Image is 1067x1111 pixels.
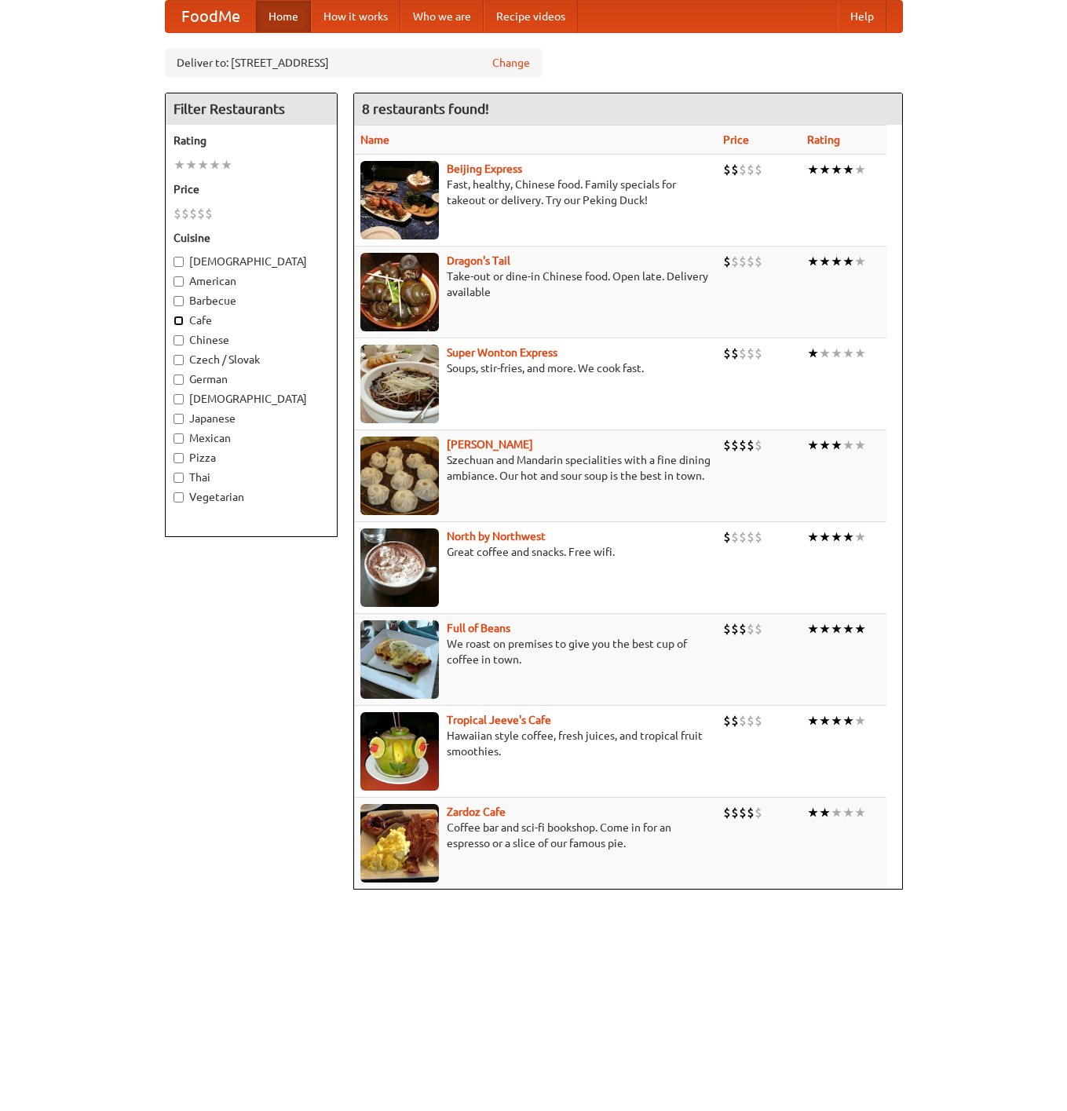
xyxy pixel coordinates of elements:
[484,1,578,32] a: Recipe videos
[747,804,755,821] li: $
[166,1,256,32] a: FoodMe
[731,804,739,821] li: $
[360,253,439,331] img: dragon.jpg
[189,205,197,222] li: $
[854,437,866,454] li: ★
[831,528,842,546] li: ★
[747,620,755,638] li: $
[755,253,762,270] li: $
[842,528,854,546] li: ★
[842,253,854,270] li: ★
[174,133,329,148] h5: Rating
[819,528,831,546] li: ★
[360,345,439,423] img: superwonton.jpg
[174,394,184,404] input: [DEMOGRAPHIC_DATA]
[854,345,866,362] li: ★
[174,352,329,367] label: Czech / Slovak
[807,712,819,729] li: ★
[739,620,747,638] li: $
[174,492,184,503] input: Vegetarian
[723,620,731,638] li: $
[819,253,831,270] li: ★
[854,712,866,729] li: ★
[360,820,711,851] p: Coffee bar and sci-fi bookshop. Come in for an espresso or a slice of our famous pie.
[723,437,731,454] li: $
[447,346,557,359] a: Super Wonton Express
[447,163,522,175] b: Beijing Express
[831,712,842,729] li: ★
[360,177,711,208] p: Fast, healthy, Chinese food. Family specials for takeout or delivery. Try our Peking Duck!
[807,161,819,178] li: ★
[174,433,184,444] input: Mexican
[819,345,831,362] li: ★
[807,345,819,362] li: ★
[831,161,842,178] li: ★
[723,133,749,146] a: Price
[831,804,842,821] li: ★
[360,636,711,667] p: We roast on premises to give you the best cup of coffee in town.
[819,161,831,178] li: ★
[447,622,510,634] a: Full of Beans
[447,530,546,543] a: North by Northwest
[842,712,854,729] li: ★
[174,414,184,424] input: Japanese
[731,161,739,178] li: $
[723,804,731,821] li: $
[165,49,542,77] div: Deliver to: [STREET_ADDRESS]
[360,452,711,484] p: Szechuan and Mandarin specialities with a fine dining ambiance. Our hot and sour soup is the best...
[831,620,842,638] li: ★
[447,806,506,818] a: Zardoz Cafe
[174,181,329,197] h5: Price
[731,712,739,729] li: $
[174,257,184,267] input: [DEMOGRAPHIC_DATA]
[362,101,489,116] ng-pluralize: 8 restaurants found!
[447,714,551,726] b: Tropical Jeeve's Cafe
[731,620,739,638] li: $
[755,528,762,546] li: $
[842,345,854,362] li: ★
[360,728,711,759] p: Hawaiian style coffee, fresh juices, and tropical fruit smoothies.
[731,437,739,454] li: $
[185,156,197,174] li: ★
[807,620,819,638] li: ★
[209,156,221,174] li: ★
[174,470,329,485] label: Thai
[739,253,747,270] li: $
[838,1,886,32] a: Help
[723,712,731,729] li: $
[174,230,329,246] h5: Cuisine
[174,276,184,287] input: American
[831,345,842,362] li: ★
[174,391,329,407] label: [DEMOGRAPHIC_DATA]
[819,620,831,638] li: ★
[842,620,854,638] li: ★
[360,620,439,699] img: beans.jpg
[174,375,184,385] input: German
[174,332,329,348] label: Chinese
[739,528,747,546] li: $
[360,161,439,239] img: beijing.jpg
[166,93,337,125] h4: Filter Restaurants
[755,712,762,729] li: $
[174,430,329,446] label: Mexican
[755,345,762,362] li: $
[360,437,439,515] img: shandong.jpg
[197,205,205,222] li: $
[360,528,439,607] img: north.jpg
[747,345,755,362] li: $
[739,437,747,454] li: $
[819,712,831,729] li: ★
[842,804,854,821] li: ★
[360,712,439,791] img: jeeves.jpg
[360,360,711,376] p: Soups, stir-fries, and more. We cook fast.
[819,804,831,821] li: ★
[807,437,819,454] li: ★
[731,253,739,270] li: $
[807,528,819,546] li: ★
[755,437,762,454] li: $
[447,438,533,451] a: [PERSON_NAME]
[807,804,819,821] li: ★
[755,804,762,821] li: $
[755,620,762,638] li: $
